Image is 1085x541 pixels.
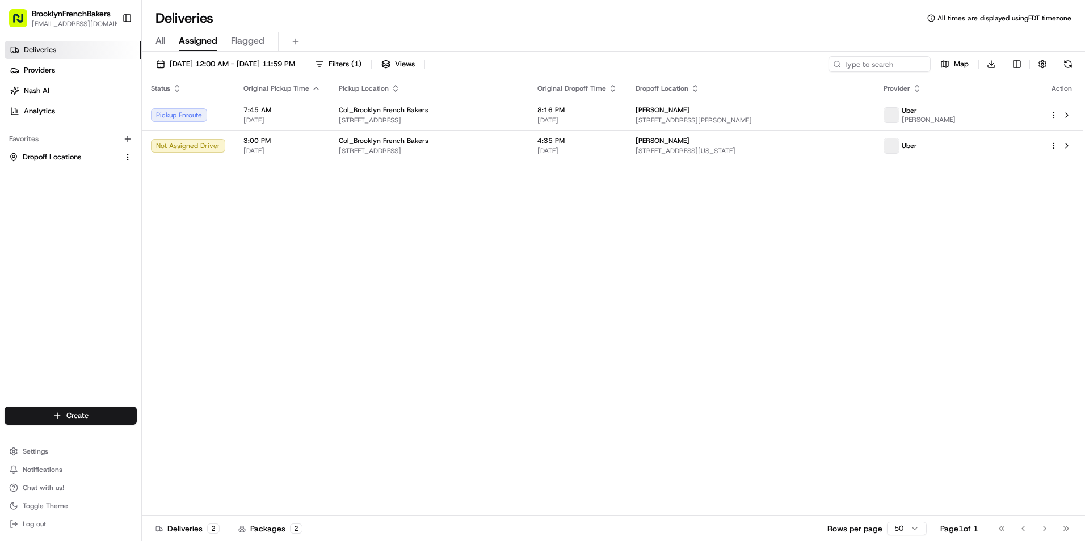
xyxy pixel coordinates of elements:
[24,45,56,55] span: Deliveries
[5,41,141,59] a: Deliveries
[5,82,141,100] a: Nash AI
[935,56,974,72] button: Map
[5,407,137,425] button: Create
[339,105,428,115] span: Col_Brooklyn French Bakers
[537,136,617,145] span: 4:35 PM
[5,148,137,166] button: Dropoff Locations
[884,84,910,93] span: Provider
[5,516,137,532] button: Log out
[329,59,361,69] span: Filters
[5,61,141,79] a: Providers
[243,105,321,115] span: 7:45 AM
[66,411,89,421] span: Create
[829,56,931,72] input: Type to search
[537,105,617,115] span: 8:16 PM
[827,523,882,534] p: Rows per page
[5,480,137,496] button: Chat with us!
[9,152,119,162] a: Dropoff Locations
[5,5,117,32] button: BrooklynFrenchBakers[EMAIL_ADDRESS][DOMAIN_NAME]
[231,34,264,48] span: Flagged
[23,465,62,474] span: Notifications
[243,84,309,93] span: Original Pickup Time
[23,152,81,162] span: Dropoff Locations
[940,523,978,534] div: Page 1 of 1
[902,115,956,124] span: [PERSON_NAME]
[23,519,46,529] span: Log out
[376,56,420,72] button: Views
[5,130,137,148] div: Favorites
[23,501,68,510] span: Toggle Theme
[207,523,220,534] div: 2
[151,56,300,72] button: [DATE] 12:00 AM - [DATE] 11:59 PM
[23,483,64,492] span: Chat with us!
[5,462,137,477] button: Notifications
[636,116,865,125] span: [STREET_ADDRESS][PERSON_NAME]
[1050,84,1074,93] div: Action
[23,447,48,456] span: Settings
[243,146,321,155] span: [DATE]
[339,146,519,155] span: [STREET_ADDRESS]
[537,146,617,155] span: [DATE]
[636,105,689,115] span: [PERSON_NAME]
[32,19,123,28] button: [EMAIL_ADDRESS][DOMAIN_NAME]
[954,59,969,69] span: Map
[151,84,170,93] span: Status
[310,56,367,72] button: Filters(1)
[537,84,606,93] span: Original Dropoff Time
[395,59,415,69] span: Views
[155,9,213,27] h1: Deliveries
[24,106,55,116] span: Analytics
[238,523,302,534] div: Packages
[537,116,617,125] span: [DATE]
[243,136,321,145] span: 3:00 PM
[1060,56,1076,72] button: Refresh
[32,8,111,19] button: BrooklynFrenchBakers
[636,146,865,155] span: [STREET_ADDRESS][US_STATE]
[155,34,165,48] span: All
[24,65,55,75] span: Providers
[937,14,1071,23] span: All times are displayed using EDT timezone
[243,116,321,125] span: [DATE]
[155,523,220,534] div: Deliveries
[339,116,519,125] span: [STREET_ADDRESS]
[351,59,361,69] span: ( 1 )
[339,84,389,93] span: Pickup Location
[179,34,217,48] span: Assigned
[5,102,141,120] a: Analytics
[902,106,917,115] span: Uber
[5,498,137,514] button: Toggle Theme
[902,141,917,150] span: Uber
[170,59,295,69] span: [DATE] 12:00 AM - [DATE] 11:59 PM
[636,136,689,145] span: [PERSON_NAME]
[636,84,688,93] span: Dropoff Location
[24,86,49,96] span: Nash AI
[290,523,302,534] div: 2
[339,136,428,145] span: Col_Brooklyn French Bakers
[5,443,137,459] button: Settings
